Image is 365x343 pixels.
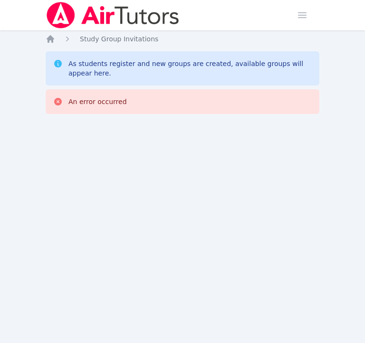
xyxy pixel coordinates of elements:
a: Study Group Invitations [80,34,158,44]
div: As students register and new groups are created, available groups will appear here. [68,59,312,78]
nav: Breadcrumb [46,34,319,44]
div: An error occurred [68,97,127,106]
span: Study Group Invitations [80,35,158,43]
img: Air Tutors [46,2,180,29]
